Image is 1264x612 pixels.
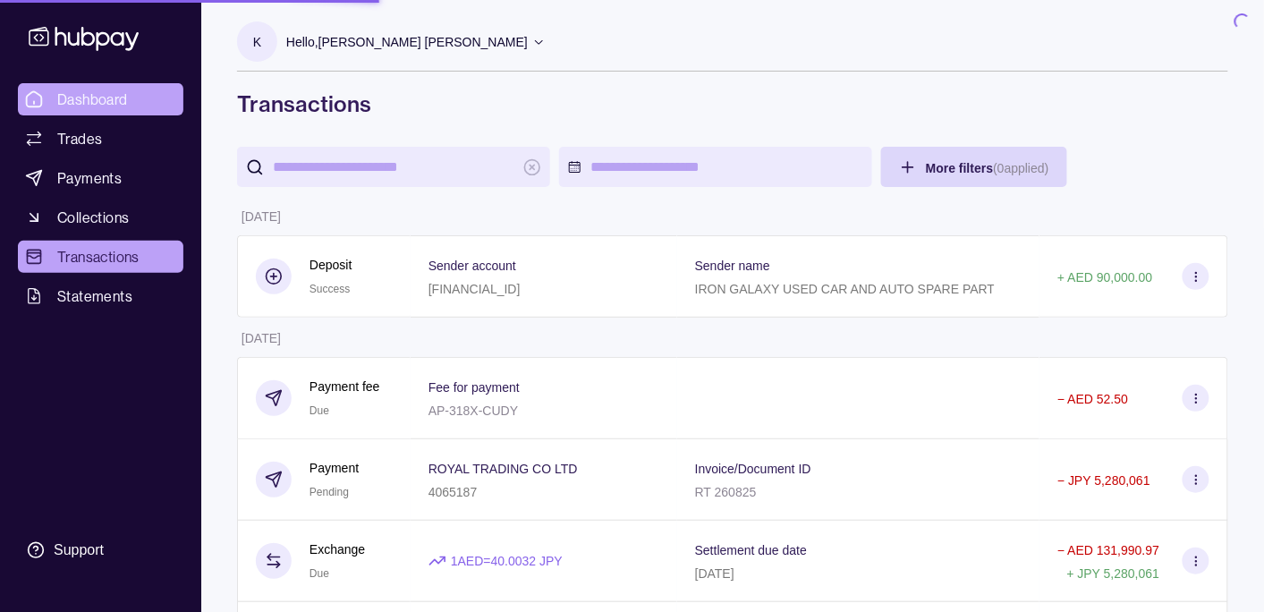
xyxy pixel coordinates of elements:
p: Settlement due date [695,543,807,557]
a: Statements [18,280,183,312]
p: Payment [310,458,359,478]
p: 1 AED = 40.0032 JPY [451,551,563,571]
span: Success [310,283,350,295]
p: − AED 131,990.97 [1057,543,1159,557]
span: Payments [57,167,122,189]
p: Payment fee [310,377,380,396]
span: Trades [57,128,102,149]
p: ROYAL TRADING CO LTD [428,462,578,476]
p: 4065187 [428,485,478,499]
p: Fee for payment [428,380,520,395]
a: Collections [18,201,183,234]
p: + JPY 5,280,061 [1067,566,1160,581]
p: Hello, [PERSON_NAME] [PERSON_NAME] [286,32,528,52]
p: − JPY 5,280,061 [1057,473,1150,488]
span: Transactions [57,246,140,268]
p: AP-318X-CUDY [428,404,518,418]
p: Sender name [695,259,770,273]
p: [DATE] [242,331,281,345]
span: More filters [926,161,1049,175]
p: + AED 90,000.00 [1057,270,1152,285]
p: Sender account [428,259,516,273]
p: K [253,32,261,52]
p: RT 260825 [695,485,757,499]
div: Support [54,540,104,560]
p: − AED 52.50 [1057,392,1128,406]
p: [FINANCIAL_ID] [428,282,521,296]
p: ( 0 applied) [993,161,1048,175]
a: Payments [18,162,183,194]
input: search [273,147,514,187]
span: Dashboard [57,89,128,110]
a: Transactions [18,241,183,273]
p: Deposit [310,255,352,275]
span: Due [310,567,329,580]
span: Due [310,404,329,417]
p: Exchange [310,540,365,559]
span: Pending [310,486,349,498]
a: Support [18,531,183,569]
p: Invoice/Document ID [695,462,811,476]
span: Statements [57,285,132,307]
p: [DATE] [695,566,734,581]
p: IRON GALAXY USED CAR AND AUTO SPARE PART [695,282,996,296]
button: More filters(0applied) [881,147,1067,187]
p: [DATE] [242,209,281,224]
h1: Transactions [237,89,1228,118]
a: Dashboard [18,83,183,115]
span: Collections [57,207,129,228]
a: Trades [18,123,183,155]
